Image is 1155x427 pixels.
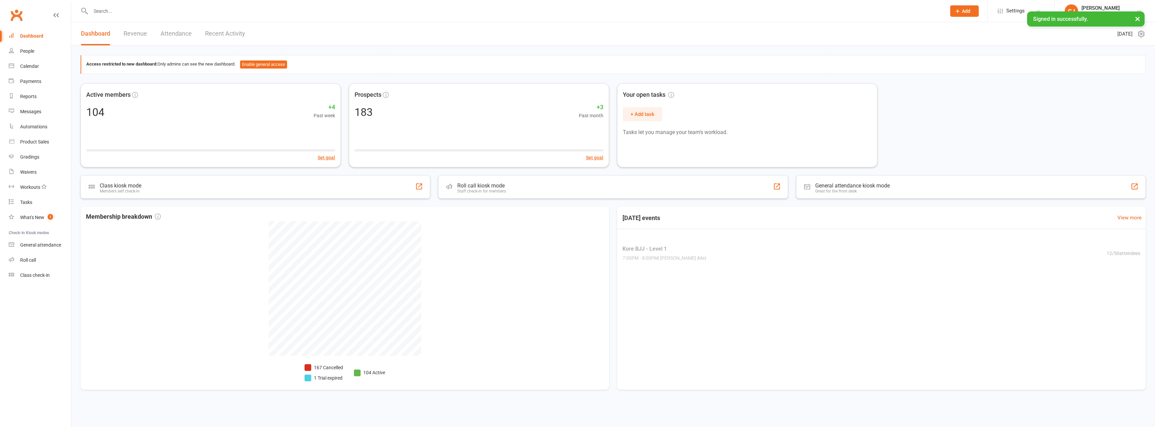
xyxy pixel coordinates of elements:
[623,128,872,137] p: Tasks let you manage your team's workload.
[1081,11,1122,17] div: The PIT [US_STATE]
[9,210,71,225] a: What's New1
[20,79,41,84] div: Payments
[9,119,71,134] a: Automations
[86,107,104,118] div: 104
[623,90,674,100] span: Your open tasks
[314,102,335,112] span: +4
[20,48,34,54] div: People
[579,102,603,112] span: +3
[9,268,71,283] a: Class kiosk mode
[100,182,141,188] div: Class kiosk mode
[20,154,39,160] div: Gradings
[9,150,71,165] a: Gradings
[86,212,161,222] span: Membership breakdown
[9,104,71,119] a: Messages
[9,238,71,253] a: General attendance kiosk mode
[314,112,335,119] span: Past week
[124,22,147,45] a: Revenue
[9,165,71,180] a: Waivers
[86,61,157,67] strong: Access restricted to new dashboard:
[622,255,706,262] span: 7:00PM - 8:00PM | [PERSON_NAME] | Mat
[815,182,890,189] div: General attendance kiosk mode
[86,60,1140,69] div: Only admins can see the new dashboard.
[20,94,37,99] div: Reports
[20,109,41,114] div: Messages
[100,189,141,194] div: Members self check-in
[160,22,192,45] a: Attendance
[20,33,43,39] div: Dashboard
[617,212,665,224] h3: [DATE] events
[1065,4,1078,18] div: CJ
[20,184,40,190] div: Workouts
[1117,214,1142,222] a: View more
[9,89,71,104] a: Reports
[305,374,343,382] li: 1 Trial expired
[81,22,110,45] a: Dashboard
[9,180,71,195] a: Workouts
[20,200,32,205] div: Tasks
[457,189,506,194] div: Staff check-in for members
[318,154,335,161] button: Set goal
[815,189,890,194] div: Great for the front desk
[305,364,343,371] li: 167 Cancelled
[579,112,603,119] span: Past month
[1131,11,1144,26] button: ×
[457,182,506,189] div: Roll call kiosk mode
[355,107,373,118] div: 183
[586,154,603,161] button: Set goal
[9,134,71,150] a: Product Sales
[20,63,39,69] div: Calendar
[355,90,381,100] span: Prospects
[20,272,50,278] div: Class check-in
[8,7,25,24] a: Clubworx
[20,242,61,248] div: General attendance
[20,169,37,175] div: Waivers
[623,107,662,121] button: + Add task
[20,215,44,220] div: What's New
[962,8,970,14] span: Add
[9,253,71,268] a: Roll call
[1107,250,1140,257] span: 12 / 50 attendees
[20,124,47,129] div: Automations
[86,90,131,100] span: Active members
[9,74,71,89] a: Payments
[9,59,71,74] a: Calendar
[89,6,941,16] input: Search...
[1081,5,1122,11] div: [PERSON_NAME]
[20,257,36,263] div: Roll call
[1033,16,1088,22] span: Signed in successfully.
[950,5,979,17] button: Add
[48,214,53,220] span: 1
[9,44,71,59] a: People
[240,60,287,69] button: Enable general access
[9,195,71,210] a: Tasks
[622,245,706,253] span: Kore BJJ - Level 1
[9,29,71,44] a: Dashboard
[354,369,385,376] li: 104 Active
[1117,30,1133,38] span: [DATE]
[205,22,245,45] a: Recent Activity
[1006,3,1025,18] span: Settings
[20,139,49,144] div: Product Sales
